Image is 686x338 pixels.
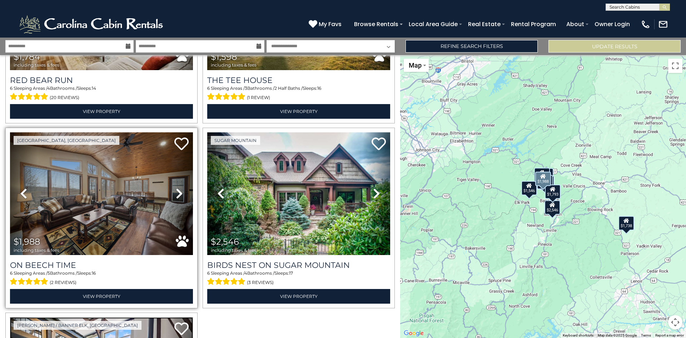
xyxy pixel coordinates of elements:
div: Sleeping Areas / Bathrooms / Sleeps: [207,85,390,102]
div: $1,546 [521,181,537,195]
a: View Property [207,104,390,119]
span: 3 [245,85,247,91]
span: 4 [47,85,50,91]
span: 6 [207,85,210,91]
img: thumbnail_168440338.jpeg [207,132,390,255]
span: 16 [317,85,321,91]
a: Add to favorites [174,137,189,152]
div: Sleeping Areas / Bathrooms / Sleeps: [10,85,193,102]
a: Red Bear Run [10,75,193,85]
div: $1,793 [545,185,561,199]
a: About [563,18,588,30]
button: Keyboard shortcuts [563,333,593,338]
span: $2,546 [211,236,239,247]
img: thumbnail_168328189.jpeg [10,132,193,255]
a: Owner Login [591,18,633,30]
span: 4 [244,270,247,276]
span: 6 [10,270,13,276]
a: Browse Rentals [351,18,402,30]
span: 6 [10,85,13,91]
a: Report a map error [655,333,684,337]
div: $1,738 [618,216,634,230]
a: Add to favorites [174,322,189,337]
a: On Beech Time [10,260,193,270]
button: Change map style [404,59,429,72]
button: Toggle fullscreen view [668,59,682,73]
img: Google [402,329,426,338]
a: Sugar Mountain [211,136,260,145]
span: My Favs [319,20,342,29]
span: including taxes & fees [211,248,257,253]
a: [GEOGRAPHIC_DATA], [GEOGRAPHIC_DATA] [14,136,119,145]
img: White-1-2.png [18,14,166,35]
span: 14 [92,85,96,91]
span: 16 [92,270,96,276]
span: Map [409,62,422,69]
div: Sleeping Areas / Bathrooms / Sleeps: [10,270,193,287]
span: 2 Half Baths / [274,85,303,91]
a: Open this area in Google Maps (opens a new window) [402,329,426,338]
a: View Property [207,289,390,304]
div: Sleeping Areas / Bathrooms / Sleeps: [207,270,390,287]
span: 17 [289,270,293,276]
a: Add to favorites [372,137,386,152]
a: Birds Nest On Sugar Mountain [207,260,390,270]
div: $2,546 [545,200,560,215]
a: Terms (opens in new tab) [641,333,651,337]
a: View Property [10,104,193,119]
a: [PERSON_NAME] / Banner Elk, [GEOGRAPHIC_DATA] [14,321,141,330]
img: phone-regular-white.png [641,19,651,29]
span: (1 review) [247,93,270,102]
div: $1,784 [534,168,550,182]
a: Refine Search Filters [406,40,538,53]
span: 6 [207,270,210,276]
a: Real Estate [464,18,504,30]
a: The Tee House [207,75,390,85]
span: including taxes & fees [211,63,257,67]
a: Local Area Guide [405,18,461,30]
a: My Favs [309,20,343,29]
span: $1,598 [211,52,237,62]
span: 5 [48,270,50,276]
span: $1,988 [14,236,40,247]
a: Rental Program [507,18,560,30]
a: View Property [10,289,193,304]
span: (2 reviews) [50,278,76,287]
span: including taxes & fees [14,63,59,67]
div: $1,988 [535,172,551,186]
span: $1,784 [14,52,40,62]
span: (3 reviews) [247,278,274,287]
button: Map camera controls [668,315,682,329]
span: including taxes & fees [14,248,59,253]
img: mail-regular-white.png [658,19,668,29]
span: Map data ©2025 Google [598,333,637,337]
span: (20 reviews) [50,93,79,102]
button: Update Results [548,40,681,53]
